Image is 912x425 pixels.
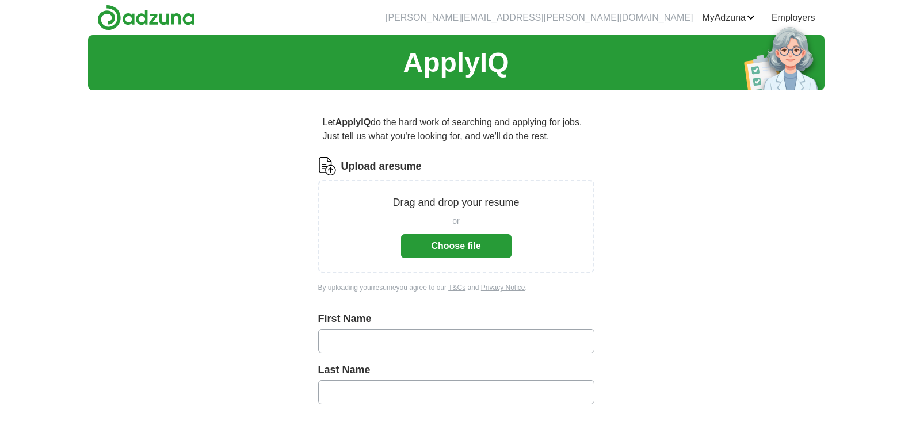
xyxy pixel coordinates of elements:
[481,284,525,292] a: Privacy Notice
[448,284,465,292] a: T&Cs
[772,11,815,25] a: Employers
[318,111,594,148] p: Let do the hard work of searching and applying for jobs. Just tell us what you're looking for, an...
[318,362,594,378] label: Last Name
[318,311,594,327] label: First Name
[386,11,693,25] li: [PERSON_NAME][EMAIL_ADDRESS][PERSON_NAME][DOMAIN_NAME]
[318,157,337,175] img: CV Icon
[702,11,755,25] a: MyAdzuna
[392,195,519,210] p: Drag and drop your resume
[97,5,195,30] img: Adzuna logo
[452,215,459,227] span: or
[401,234,512,258] button: Choose file
[335,117,371,127] strong: ApplyIQ
[341,159,422,174] label: Upload a resume
[318,282,594,293] div: By uploading your resume you agree to our and .
[403,42,509,83] h1: ApplyIQ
